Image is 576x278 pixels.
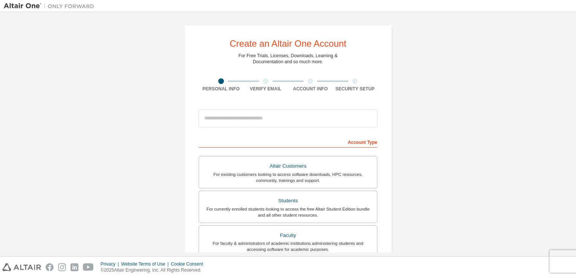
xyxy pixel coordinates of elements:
[204,206,372,218] div: For currently enrolled students looking to access the free Altair Student Edition bundle and all ...
[239,53,338,65] div: For Free Trials, Licenses, Downloads, Learning & Documentation and so much more.
[230,39,346,48] div: Create an Altair One Account
[333,86,378,92] div: Security Setup
[58,263,66,271] img: instagram.svg
[121,261,171,267] div: Website Terms of Use
[199,86,244,92] div: Personal Info
[288,86,333,92] div: Account Info
[244,86,288,92] div: Verify Email
[204,161,372,171] div: Altair Customers
[70,263,78,271] img: linkedin.svg
[101,261,121,267] div: Privacy
[204,196,372,206] div: Students
[4,2,98,10] img: Altair One
[101,267,208,273] p: © 2025 Altair Engineering, Inc. All Rights Reserved.
[46,263,54,271] img: facebook.svg
[199,136,377,148] div: Account Type
[2,263,41,271] img: altair_logo.svg
[171,261,207,267] div: Cookie Consent
[204,171,372,183] div: For existing customers looking to access software downloads, HPC resources, community, trainings ...
[204,240,372,252] div: For faculty & administrators of academic institutions administering students and accessing softwa...
[204,230,372,241] div: Faculty
[83,263,94,271] img: youtube.svg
